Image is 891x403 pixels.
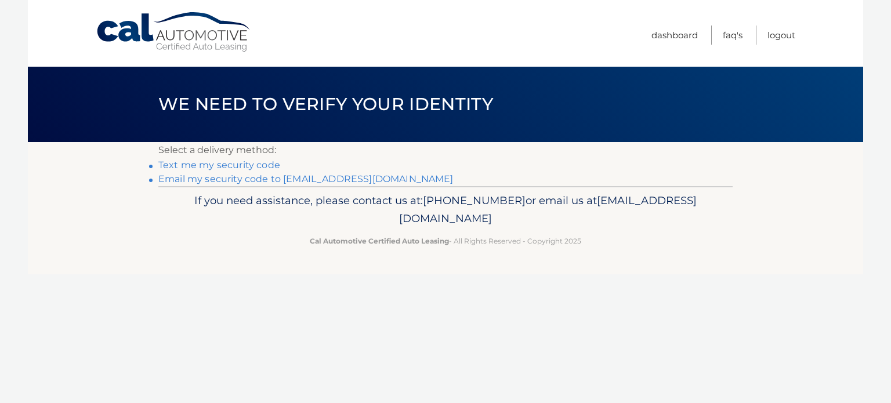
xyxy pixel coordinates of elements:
p: - All Rights Reserved - Copyright 2025 [166,235,725,247]
p: Select a delivery method: [158,142,733,158]
a: Logout [767,26,795,45]
p: If you need assistance, please contact us at: or email us at [166,191,725,228]
span: We need to verify your identity [158,93,493,115]
strong: Cal Automotive Certified Auto Leasing [310,237,449,245]
a: FAQ's [723,26,742,45]
a: Cal Automotive [96,12,252,53]
span: [PHONE_NUMBER] [423,194,526,207]
a: Text me my security code [158,159,280,170]
a: Dashboard [651,26,698,45]
a: Email my security code to [EMAIL_ADDRESS][DOMAIN_NAME] [158,173,454,184]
